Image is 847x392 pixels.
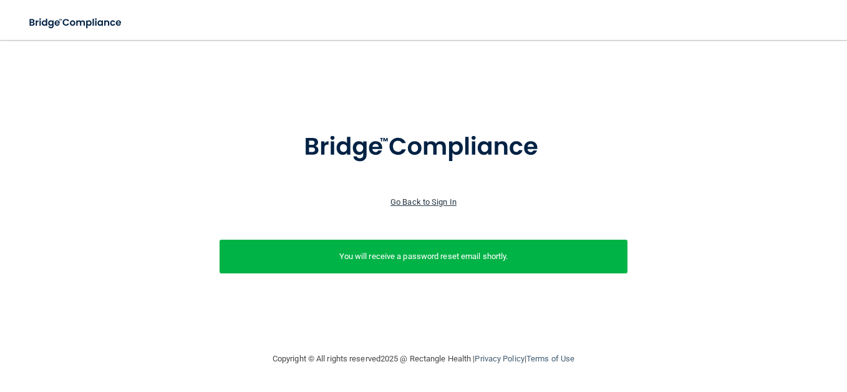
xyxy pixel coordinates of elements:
img: bridge_compliance_login_screen.278c3ca4.svg [278,115,569,180]
iframe: Drift Widget Chat Controller [631,303,832,353]
a: Privacy Policy [475,354,524,363]
p: You will receive a password reset email shortly. [229,249,618,264]
img: bridge_compliance_login_screen.278c3ca4.svg [19,10,133,36]
a: Go Back to Sign In [390,197,457,207]
a: Terms of Use [526,354,574,363]
div: Copyright © All rights reserved 2025 @ Rectangle Health | | [196,339,651,379]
